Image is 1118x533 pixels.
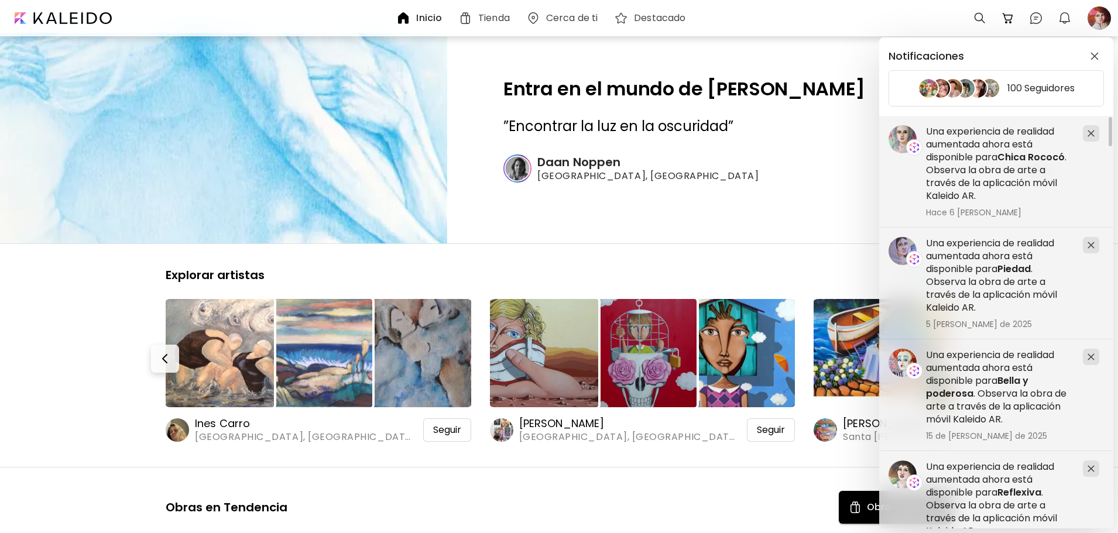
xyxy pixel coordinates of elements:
span: Bella y poderosa [926,374,1028,400]
span: Reflexiva [997,486,1041,499]
h5: Una experiencia de realidad aumentada ahora está disponible para . Observa la obra de arte a trav... [926,125,1074,202]
h5: Notificaciones [889,50,964,62]
button: closeButton [1085,47,1104,66]
span: Chica Rococó [997,150,1065,164]
img: closeButton [1090,52,1099,60]
h5: Una experiencia de realidad aumentada ahora está disponible para . Observa la obra de arte a trav... [926,237,1074,314]
h5: Una experiencia de realidad aumentada ahora está disponible para . Observa la obra de arte a trav... [926,349,1074,426]
h5: 100 Seguidores [1007,82,1075,94]
span: 15 de [PERSON_NAME] de 2025 [926,431,1074,441]
span: Piedad [997,262,1031,276]
span: 5 [PERSON_NAME] de 2025 [926,319,1074,329]
span: Hace 6 [PERSON_NAME] [926,207,1074,218]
